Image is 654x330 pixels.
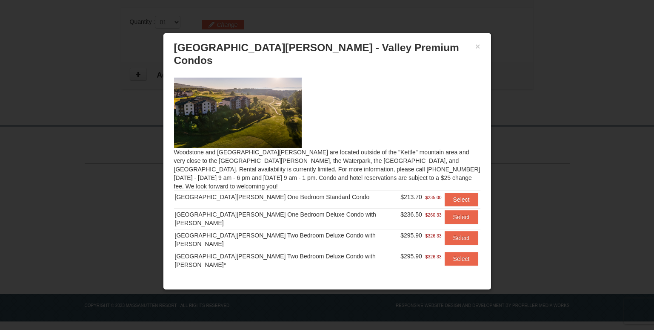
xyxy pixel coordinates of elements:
[175,193,399,201] div: [GEOGRAPHIC_DATA][PERSON_NAME] One Bedroom Standard Condo
[426,211,442,219] span: $260.33
[426,232,442,240] span: $326.33
[426,252,442,261] span: $326.33
[400,232,422,239] span: $295.90
[175,231,399,248] div: [GEOGRAPHIC_DATA][PERSON_NAME] Two Bedroom Deluxe Condo with [PERSON_NAME]
[445,193,478,206] button: Select
[445,231,478,245] button: Select
[174,78,302,148] img: 19219041-4-ec11c166.jpg
[175,210,399,227] div: [GEOGRAPHIC_DATA][PERSON_NAME] One Bedroom Deluxe Condo with [PERSON_NAME]
[400,194,422,200] span: $213.70
[400,211,422,218] span: $236.50
[175,252,399,269] div: [GEOGRAPHIC_DATA][PERSON_NAME] Two Bedroom Deluxe Condo with [PERSON_NAME]*
[445,252,478,266] button: Select
[426,193,442,202] span: $235.00
[174,42,459,66] span: [GEOGRAPHIC_DATA][PERSON_NAME] - Valley Premium Condos
[400,253,422,260] span: $295.90
[475,42,480,51] button: ×
[168,71,487,269] div: Woodstone and [GEOGRAPHIC_DATA][PERSON_NAME] are located outside of the "Kettle" mountain area an...
[445,210,478,224] button: Select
